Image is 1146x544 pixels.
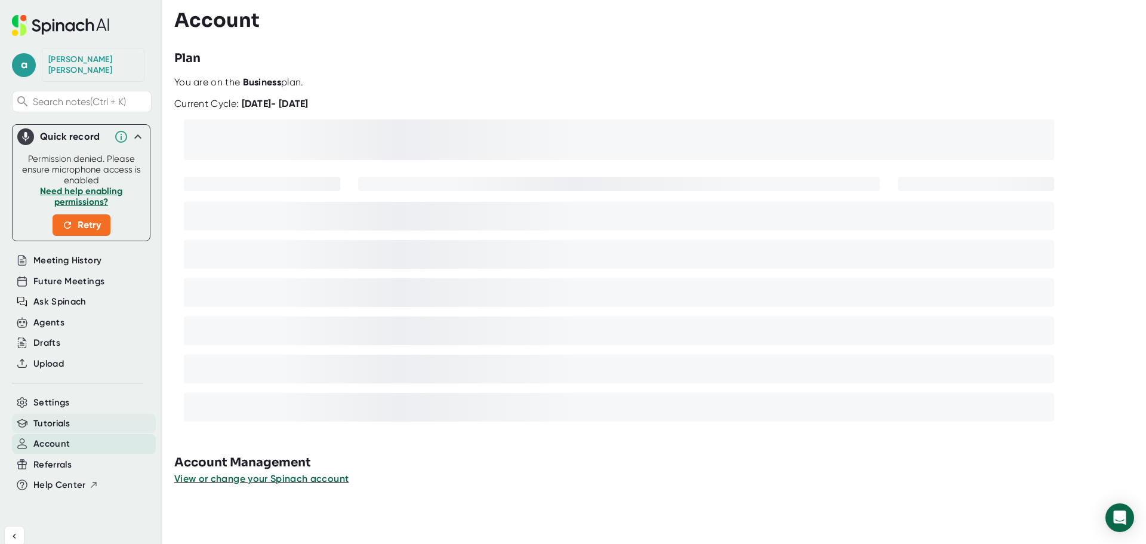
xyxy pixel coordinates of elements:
[33,275,104,288] button: Future Meetings
[243,76,281,88] b: Business
[33,254,101,268] button: Meeting History
[33,357,64,371] button: Upload
[174,473,349,484] span: View or change your Spinach account
[62,218,101,232] span: Retry
[33,396,70,410] button: Settings
[174,472,349,486] button: View or change your Spinach account
[33,96,148,107] span: Search notes (Ctrl + K)
[40,186,122,207] a: Need help enabling permissions?
[33,336,60,350] button: Drafts
[33,437,70,451] button: Account
[174,50,201,67] h3: Plan
[12,53,36,77] span: a
[48,54,138,75] div: Andrea Harrop
[53,214,110,236] button: Retry
[33,458,72,472] button: Referrals
[33,478,98,492] button: Help Center
[1105,503,1134,532] div: Open Intercom Messenger
[17,125,145,149] div: Quick record
[174,98,309,110] div: Current Cycle:
[174,76,1141,88] div: You are on the plan.
[242,98,309,109] b: [DATE] - [DATE]
[20,153,143,236] div: Permission denied. Please ensure microphone access is enabled
[33,316,64,330] button: Agents
[174,9,260,32] h3: Account
[33,478,86,492] span: Help Center
[33,417,70,431] button: Tutorials
[174,454,1146,472] h3: Account Management
[40,131,108,143] div: Quick record
[33,295,87,309] button: Ask Spinach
